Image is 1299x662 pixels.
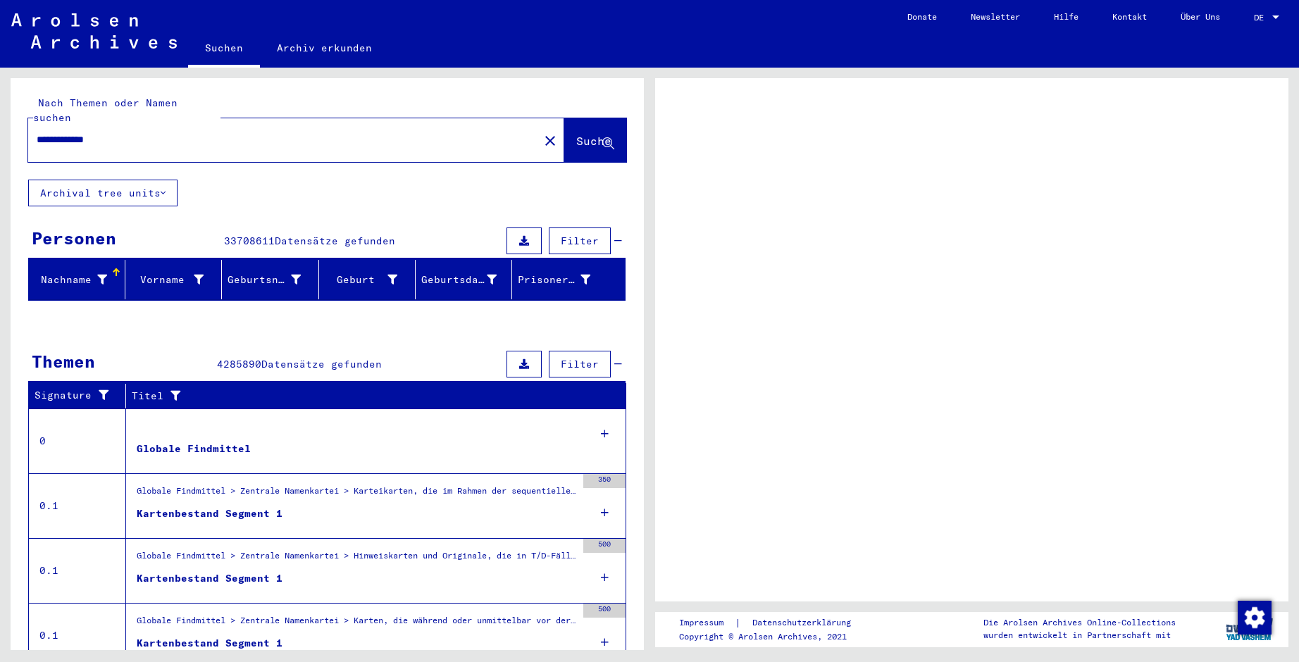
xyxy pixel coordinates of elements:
[583,604,626,618] div: 500
[561,235,599,247] span: Filter
[132,385,612,407] div: Titel
[137,506,282,521] div: Kartenbestand Segment 1
[421,273,497,287] div: Geburtsdatum
[319,260,416,299] mat-header-cell: Geburt‏
[561,358,599,370] span: Filter
[1238,601,1272,635] img: Zustimmung ändern
[983,629,1176,642] p: wurden entwickelt in Partnerschaft mit
[222,260,318,299] mat-header-cell: Geburtsname
[137,549,576,569] div: Globale Findmittel > Zentrale Namenkartei > Hinweiskarten und Originale, die in T/D-Fällen aufgef...
[1254,13,1269,23] span: DE
[35,388,115,403] div: Signature
[137,614,576,634] div: Globale Findmittel > Zentrale Namenkartei > Karten, die während oder unmittelbar vor der sequenti...
[137,442,251,456] div: Globale Findmittel
[583,474,626,488] div: 350
[583,539,626,553] div: 500
[217,358,261,370] span: 4285890
[518,273,590,287] div: Prisoner #
[188,31,260,68] a: Suchen
[536,126,564,154] button: Clear
[33,96,178,124] mat-label: Nach Themen oder Namen suchen
[35,273,107,287] div: Nachname
[137,485,576,504] div: Globale Findmittel > Zentrale Namenkartei > Karteikarten, die im Rahmen der sequentiellen Massend...
[131,268,221,291] div: Vorname
[325,273,397,287] div: Geburt‏
[29,408,126,473] td: 0
[983,616,1176,629] p: Die Arolsen Archives Online-Collections
[679,630,868,643] p: Copyright © Arolsen Archives, 2021
[741,616,868,630] a: Datenschutzerklärung
[137,636,282,651] div: Kartenbestand Segment 1
[35,268,125,291] div: Nachname
[1223,611,1276,647] img: yv_logo.png
[549,351,611,377] button: Filter
[35,385,129,407] div: Signature
[131,273,204,287] div: Vorname
[549,227,611,254] button: Filter
[421,268,514,291] div: Geburtsdatum
[512,260,625,299] mat-header-cell: Prisoner #
[29,538,126,603] td: 0.1
[416,260,512,299] mat-header-cell: Geburtsdatum
[29,260,125,299] mat-header-cell: Nachname
[679,616,868,630] div: |
[260,31,389,65] a: Archiv erkunden
[679,616,735,630] a: Impressum
[542,132,559,149] mat-icon: close
[325,268,415,291] div: Geburt‏
[32,225,116,251] div: Personen
[132,389,598,404] div: Titel
[11,13,177,49] img: Arolsen_neg.svg
[228,273,300,287] div: Geburtsname
[29,473,126,538] td: 0.1
[576,134,611,148] span: Suche
[261,358,382,370] span: Datensätze gefunden
[28,180,178,206] button: Archival tree units
[137,571,282,586] div: Kartenbestand Segment 1
[228,268,318,291] div: Geburtsname
[518,268,608,291] div: Prisoner #
[224,235,275,247] span: 33708611
[275,235,395,247] span: Datensätze gefunden
[564,118,626,162] button: Suche
[125,260,222,299] mat-header-cell: Vorname
[32,349,95,374] div: Themen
